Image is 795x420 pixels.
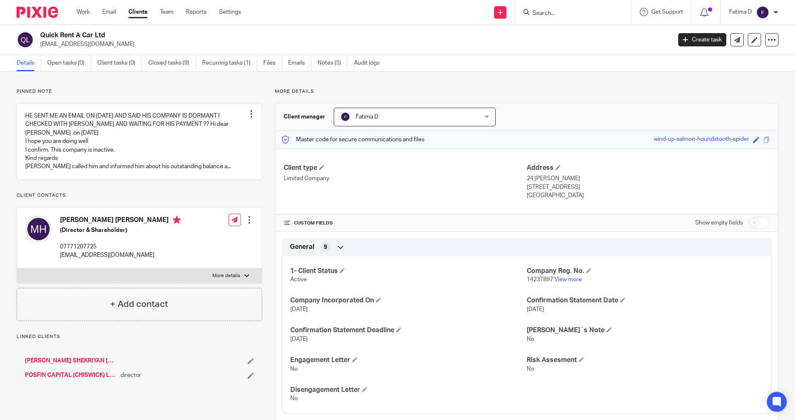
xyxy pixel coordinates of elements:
[678,33,726,46] a: Create task
[40,40,666,48] p: [EMAIL_ADDRESS][DOMAIN_NAME]
[77,8,90,16] a: Work
[25,216,52,242] img: svg%3E
[17,7,58,18] img: Pixie
[324,243,327,251] span: 9
[290,336,308,342] span: [DATE]
[554,277,582,282] a: View more
[212,273,240,279] p: More details
[110,298,168,311] h4: + Add contact
[290,366,298,372] span: No
[60,251,181,259] p: [EMAIL_ADDRESS][DOMAIN_NAME]
[275,88,778,95] p: More details
[290,326,527,335] h4: Confirmation Statement Deadline
[128,8,147,16] a: Clients
[17,333,262,340] p: Linked clients
[290,307,308,312] span: [DATE]
[17,55,41,71] a: Details
[527,366,534,372] span: No
[354,55,386,71] a: Audit logs
[290,277,307,282] span: Active
[40,31,541,40] h2: Quick Rent A Car Ltd
[284,220,527,227] h4: CUSTOM FIELDS
[356,114,378,120] span: Fatima D
[695,219,743,227] label: Show empty fields
[173,216,181,224] i: Primary
[284,174,527,183] p: Limited Company
[290,267,527,275] h4: 1- Client Status
[290,296,527,305] h4: Company Incorporated On
[527,326,763,335] h4: [PERSON_NAME]`s Note
[527,307,544,312] span: [DATE]
[290,356,527,364] h4: Engagement Letter
[60,216,181,226] h4: [PERSON_NAME] [PERSON_NAME]
[654,135,749,145] div: wind-up-salmon-houndstooth-spider
[284,164,527,172] h4: Client type
[263,55,282,71] a: Files
[60,243,181,251] p: 07771207725
[756,6,769,19] img: svg%3E
[282,135,424,144] p: Master code for secure communications and files
[651,9,683,15] span: Get Support
[47,55,91,71] a: Open tasks (0)
[527,174,770,183] p: 24 [PERSON_NAME]
[729,8,752,16] p: Fatima D
[527,164,770,172] h4: Address
[527,183,770,191] p: [STREET_ADDRESS]
[527,296,763,305] h4: Confirmation Statement Date
[284,113,325,121] h3: Client manager
[527,356,763,364] h4: Risk Assesment
[60,226,181,234] h5: (Director & Shareholder)
[120,371,141,379] span: director
[340,112,350,122] img: svg%3E
[288,55,311,71] a: Emails
[527,336,534,342] span: No
[527,277,553,282] span: 14237897
[25,371,116,379] a: POSFIN CAPITAL (CHISWICK) LIMITED
[160,8,173,16] a: Team
[102,8,116,16] a: Email
[290,396,298,401] span: No
[527,191,770,200] p: [GEOGRAPHIC_DATA]
[532,10,606,17] input: Search
[17,31,34,48] img: svg%3E
[148,55,196,71] a: Closed tasks (9)
[290,386,527,394] h4: Disengagement Letter
[186,8,207,16] a: Reports
[25,357,116,365] a: [PERSON_NAME] SHEKRIYAN [PERSON_NAME]
[219,8,241,16] a: Settings
[17,192,262,199] p: Client contacts
[290,243,314,251] span: General
[527,267,763,275] h4: Company Reg. No.
[97,55,142,71] a: Client tasks (0)
[202,55,257,71] a: Recurring tasks (1)
[318,55,348,71] a: Notes (5)
[17,88,262,95] p: Pinned note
